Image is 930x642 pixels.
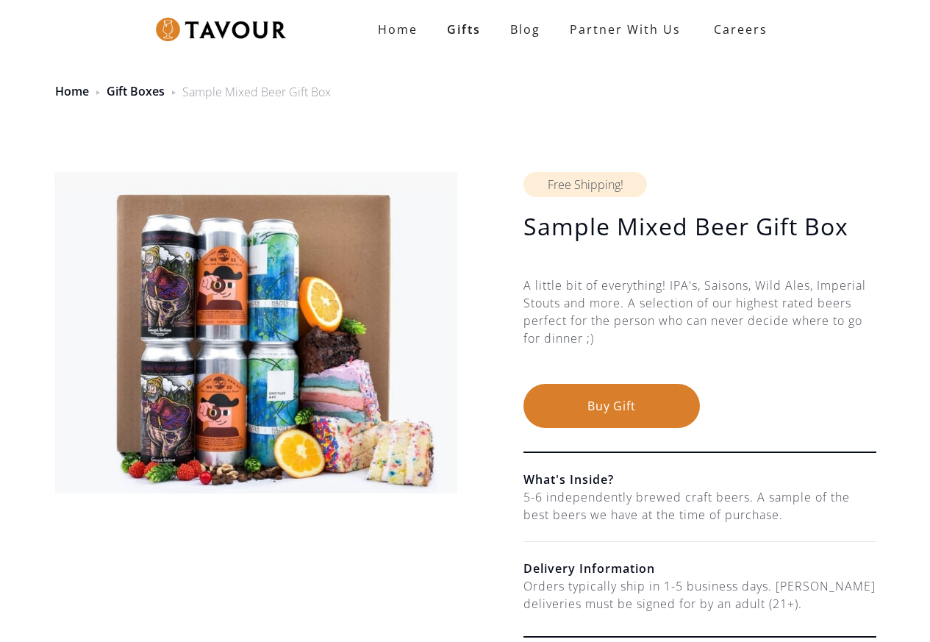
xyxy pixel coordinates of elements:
a: Home [55,83,89,99]
div: Free Shipping! [523,172,647,197]
div: Orders typically ship in 1-5 business days. [PERSON_NAME] deliveries must be signed for by an adu... [523,577,876,613]
strong: Careers [714,15,768,44]
a: Gift Boxes [107,83,165,99]
h6: Delivery Information [523,560,876,577]
a: Careers [695,9,779,50]
a: Blog [496,15,555,44]
a: partner with us [555,15,695,44]
strong: Home [378,21,418,38]
button: Buy Gift [523,384,700,428]
a: Gifts [432,15,496,44]
h1: Sample Mixed Beer Gift Box [523,212,876,241]
h6: What's Inside? [523,471,876,488]
div: Sample Mixed Beer Gift Box [182,83,331,101]
div: A little bit of everything! IPA's, Saisons, Wild Ales, Imperial Stouts and more. A selection of o... [523,277,876,384]
div: 5-6 independently brewed craft beers. A sample of the best beers we have at the time of purchase. [523,488,876,524]
a: Home [363,15,432,44]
